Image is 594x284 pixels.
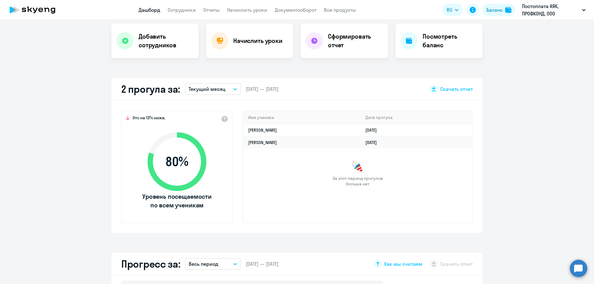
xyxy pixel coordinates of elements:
a: Дашборд [139,7,160,13]
a: [PERSON_NAME] [248,127,277,133]
span: RU [447,6,452,14]
button: Весь период [185,258,241,270]
span: Это на 13% ниже, [132,115,166,122]
h4: Начислить уроки [233,36,282,45]
p: Весь период [189,260,218,268]
button: Текущий месяц [185,83,241,95]
span: За этот период прогулов больше нет [332,176,384,187]
div: Баланс [486,6,503,14]
span: [DATE] — [DATE] [246,261,278,267]
th: Дата прогула [360,111,472,124]
h4: Сформировать отчет [328,32,383,49]
a: Все продукты [324,7,356,13]
img: balance [505,7,511,13]
span: Уровень посещаемости по всем ученикам [141,192,213,210]
p: Текущий месяц [189,85,226,93]
span: Скачать отчет [440,86,473,92]
th: Имя ученика [243,111,360,124]
a: Документооборот [275,7,316,13]
a: Отчеты [203,7,220,13]
p: Постоплата АЯК, ПРОФКОНД, ООО [522,2,579,17]
h4: Добавить сотрудников [139,32,194,49]
a: [PERSON_NAME] [248,140,277,145]
button: RU [442,4,463,16]
span: Как мы считаем [384,261,422,267]
span: 80 % [141,154,213,169]
h2: Прогресс за: [121,258,180,270]
span: [DATE] — [DATE] [246,86,278,92]
a: [DATE] [365,140,382,145]
button: Постоплата АЯК, ПРОФКОНД, ООО [519,2,589,17]
button: Балансbalance [483,4,515,16]
a: [DATE] [365,127,382,133]
h2: 2 прогула за: [121,83,180,95]
a: Начислить уроки [227,7,267,13]
a: Сотрудники [168,7,196,13]
h4: Посмотреть баланс [423,32,478,49]
img: congrats [351,161,364,173]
